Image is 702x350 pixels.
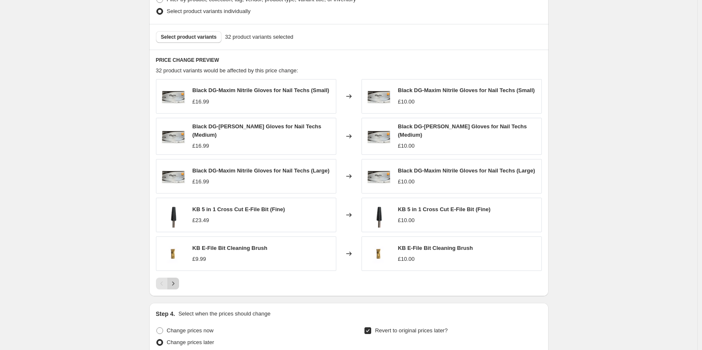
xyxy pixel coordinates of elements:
div: £9.99 [193,255,206,263]
span: KB 5 in 1 Cross Cut E-File Bit (Fine) [398,206,491,212]
button: Next [167,278,179,289]
h6: PRICE CHANGE PREVIEW [156,57,542,64]
img: cleaningbrush_80x.png [161,241,186,266]
span: Select product variants individually [167,8,251,14]
img: 5_in_1_-_Crosscut_-_Fine_-_White_80x.png [366,202,391,228]
div: £16.99 [193,142,209,150]
div: £16.99 [193,178,209,186]
img: FFE479DA-599C-4762-8777-8881E472FA7C_80x.png [366,124,391,149]
div: £10.00 [398,178,415,186]
span: Black DG-[PERSON_NAME] Gloves for Nail Techs (Medium) [398,123,527,138]
div: £10.00 [398,216,415,225]
img: 5_in_1_-_Crosscut_-_Fine_-_White_80x.png [161,202,186,228]
img: FFE479DA-599C-4762-8777-8881E472FA7C_80x.png [161,84,186,109]
span: 32 product variants would be affected by this price change: [156,67,298,74]
span: Change prices later [167,339,214,345]
p: Select when the prices should change [178,310,270,318]
div: £10.00 [398,142,415,150]
span: 32 product variants selected [225,33,293,41]
nav: Pagination [156,278,179,289]
span: Select product variants [161,34,217,40]
span: Change prices now [167,327,214,334]
span: Black DG-Maxim Nitrile Gloves for Nail Techs (Small) [193,87,330,93]
span: Black DG-[PERSON_NAME] Gloves for Nail Techs (Medium) [193,123,322,138]
span: KB 5 in 1 Cross Cut E-File Bit (Fine) [193,206,285,212]
span: Black DG-Maxim Nitrile Gloves for Nail Techs (Large) [193,167,330,174]
img: cleaningbrush_80x.png [366,241,391,266]
div: £10.00 [398,98,415,106]
div: £23.49 [193,216,209,225]
span: Black DG-Maxim Nitrile Gloves for Nail Techs (Large) [398,167,535,174]
img: FFE479DA-599C-4762-8777-8881E472FA7C_80x.png [161,164,186,189]
span: KB E-File Bit Cleaning Brush [193,245,267,251]
button: Select product variants [156,31,222,43]
img: FFE479DA-599C-4762-8777-8881E472FA7C_80x.png [366,164,391,189]
div: £10.00 [398,255,415,263]
h2: Step 4. [156,310,175,318]
span: KB E-File Bit Cleaning Brush [398,245,473,251]
div: £16.99 [193,98,209,106]
img: FFE479DA-599C-4762-8777-8881E472FA7C_80x.png [366,84,391,109]
span: Black DG-Maxim Nitrile Gloves for Nail Techs (Small) [398,87,535,93]
span: Revert to original prices later? [375,327,448,334]
img: FFE479DA-599C-4762-8777-8881E472FA7C_80x.png [161,124,186,149]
